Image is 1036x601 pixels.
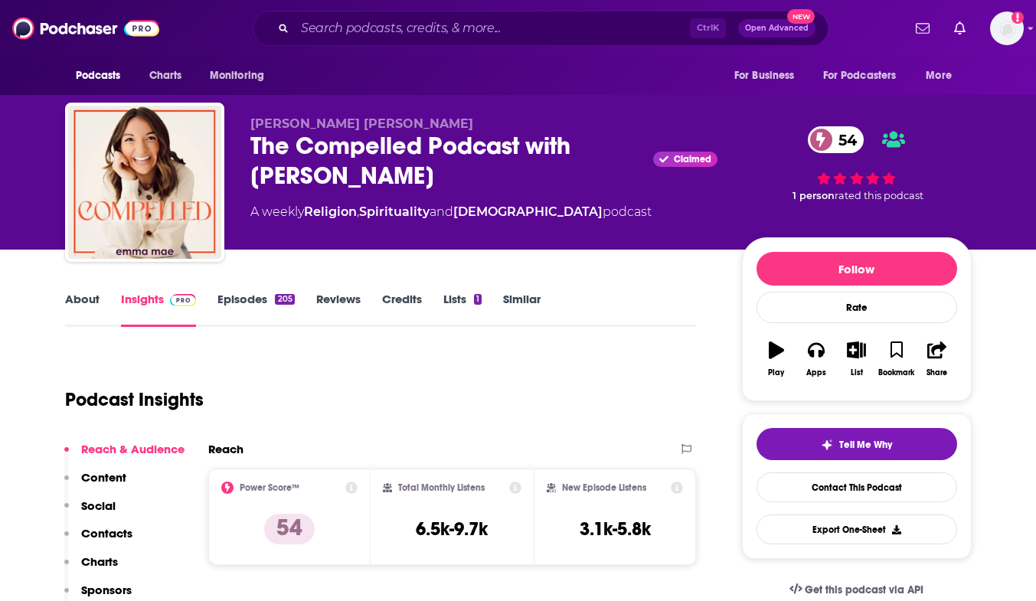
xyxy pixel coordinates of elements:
a: Lists1 [443,292,482,327]
a: InsightsPodchaser Pro [121,292,197,327]
button: Open AdvancedNew [738,19,815,38]
button: Bookmark [877,332,917,387]
a: Religion [304,204,357,219]
a: Similar [503,292,541,327]
span: For Business [734,65,795,87]
button: Export One-Sheet [757,514,957,544]
img: The Compelled Podcast with Emma Mae [68,106,221,259]
button: Content [64,470,126,498]
a: [DEMOGRAPHIC_DATA] [453,204,603,219]
span: Get this podcast via API [805,583,923,596]
span: rated this podcast [835,190,923,201]
p: Content [81,470,126,485]
span: 54 [823,126,864,153]
div: Bookmark [878,368,914,377]
a: About [65,292,100,327]
p: 54 [264,514,315,544]
p: Social [81,498,116,513]
button: Follow [757,252,957,286]
h2: Reach [208,442,243,456]
span: Charts [149,65,182,87]
span: Ctrl K [690,18,726,38]
h3: 3.1k-5.8k [580,518,651,541]
a: Show notifications dropdown [948,15,972,41]
a: Credits [382,292,422,327]
button: open menu [199,61,284,90]
span: Monitoring [210,65,264,87]
button: open menu [724,61,814,90]
p: Contacts [81,526,132,541]
span: [PERSON_NAME] [PERSON_NAME] [250,116,473,131]
button: tell me why sparkleTell Me Why [757,428,957,460]
div: 205 [275,294,294,305]
a: Reviews [316,292,361,327]
div: A weekly podcast [250,203,652,221]
button: Social [64,498,116,527]
button: open menu [65,61,141,90]
img: User Profile [990,11,1024,45]
h2: Total Monthly Listens [398,482,485,493]
span: , [357,204,359,219]
span: Podcasts [76,65,121,87]
button: Share [917,332,956,387]
a: Show notifications dropdown [910,15,936,41]
div: Share [927,368,947,377]
span: Claimed [674,155,711,163]
img: Podchaser - Follow, Share and Rate Podcasts [12,14,159,43]
button: List [836,332,876,387]
span: Open Advanced [745,24,809,32]
div: 1 [474,294,482,305]
span: For Podcasters [823,65,897,87]
button: Reach & Audience [64,442,185,470]
img: tell me why sparkle [821,439,833,451]
a: Episodes205 [217,292,294,327]
a: Spirituality [359,204,430,219]
h3: 6.5k-9.7k [416,518,488,541]
button: Charts [64,554,118,583]
button: Apps [796,332,836,387]
p: Reach & Audience [81,442,185,456]
h2: New Episode Listens [562,482,646,493]
span: Logged in as Andrea1206 [990,11,1024,45]
p: Sponsors [81,583,132,597]
div: Search podcasts, credits, & more... [253,11,828,46]
div: 54 1 personrated this podcast [742,116,972,211]
h1: Podcast Insights [65,388,204,411]
h2: Power Score™ [240,482,299,493]
button: Play [757,332,796,387]
span: 1 person [793,190,835,201]
div: Apps [806,368,826,377]
div: Play [768,368,784,377]
img: Podchaser Pro [170,294,197,306]
button: Contacts [64,526,132,554]
span: New [787,9,815,24]
a: Charts [139,61,191,90]
button: Show profile menu [990,11,1024,45]
a: Contact This Podcast [757,472,957,502]
a: 54 [808,126,864,153]
span: More [926,65,952,87]
input: Search podcasts, credits, & more... [295,16,690,41]
svg: Add a profile image [1011,11,1024,24]
button: open menu [813,61,919,90]
div: Rate [757,292,957,323]
button: open menu [915,61,971,90]
span: Tell Me Why [839,439,892,451]
div: List [851,368,863,377]
span: and [430,204,453,219]
p: Charts [81,554,118,569]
